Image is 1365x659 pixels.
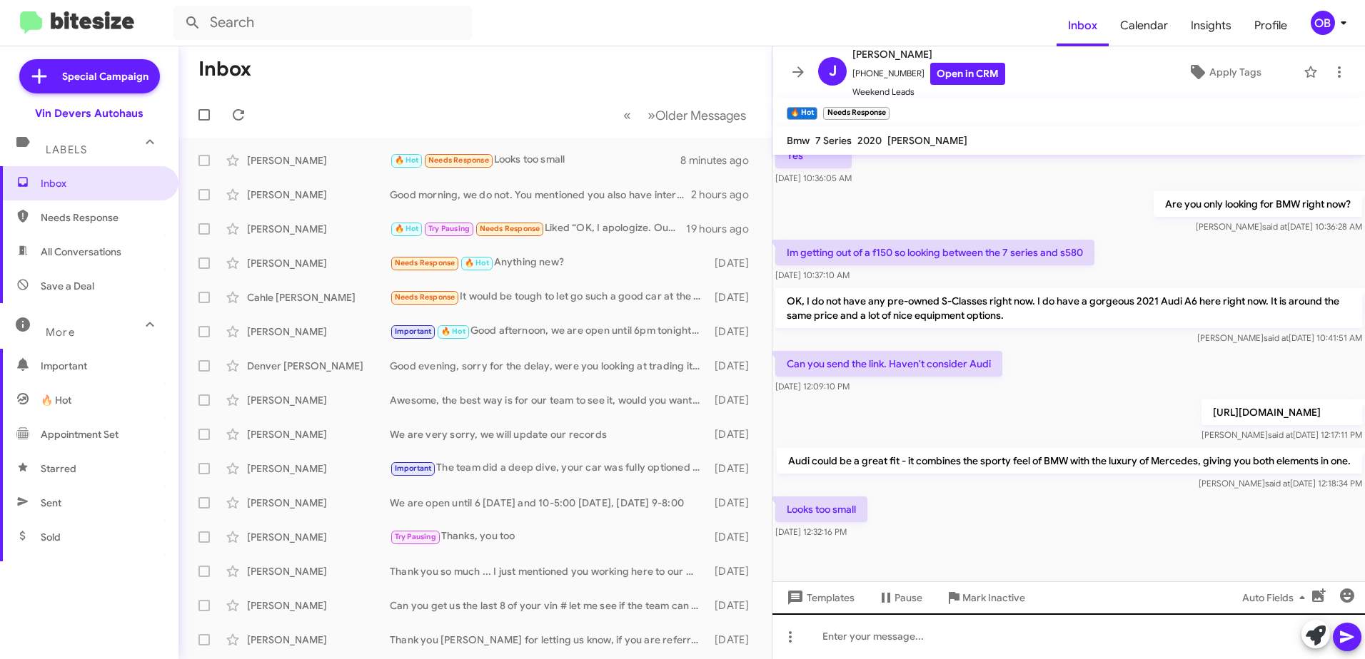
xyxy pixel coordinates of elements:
div: [PERSON_NAME] [247,256,390,270]
div: [PERSON_NAME] [247,530,390,544]
span: Needs Response [395,258,455,267]
a: Special Campaign [19,59,160,93]
span: said at [1265,478,1290,489]
div: [DATE] [708,496,760,510]
span: Special Campaign [62,69,148,83]
span: Needs Response [41,210,162,225]
span: More [46,326,75,339]
span: said at [1262,221,1287,232]
span: Sold [41,530,61,544]
div: 2 hours ago [691,188,760,202]
span: Starred [41,461,76,476]
input: Search [173,6,473,40]
div: [DATE] [708,633,760,647]
span: Inbox [41,176,162,190]
div: [DATE] [708,530,760,544]
span: » [648,106,655,124]
span: Try Pausing [395,532,436,541]
div: We are open until 6 [DATE] and 10-5:00 [DATE], [DATE] 9-8:00 [390,496,708,510]
div: We are very sorry, we will update our records [390,427,708,441]
span: J [829,60,837,83]
div: It would be tough to let go such a good car at the rate I have it at now [390,289,708,305]
a: Calendar [1109,5,1179,46]
span: [PHONE_NUMBER] [852,63,1005,85]
p: [URL][DOMAIN_NAME] [1202,399,1362,425]
small: 🔥 Hot [787,107,817,120]
span: Bmw [787,134,810,147]
div: Good evening, sorry for the delay, were you looking at trading it in towards something we have he... [390,359,708,373]
nav: Page navigation example [615,101,755,130]
span: « [623,106,631,124]
span: Save a Deal [41,279,94,293]
span: Inbox [1057,5,1109,46]
div: Vin Devers Autohaus [35,106,143,121]
span: Pause [895,585,922,611]
span: Mark Inactive [962,585,1025,611]
div: Thank you so much ... I just mentioned you working here to our GM and he smiled and said you were... [390,564,708,578]
div: [PERSON_NAME] [247,393,390,407]
div: [DATE] [708,325,760,339]
div: [DATE] [708,427,760,441]
span: Older Messages [655,108,746,123]
div: Good morning, we do not. You mentioned you also have interest in looking for an e-tron GT as well... [390,188,691,202]
span: 7 Series [815,134,852,147]
span: Profile [1243,5,1299,46]
button: Mark Inactive [934,585,1037,611]
div: [DATE] [708,598,760,613]
p: Audi could be a great fit - it combines the sporty feel of BMW with the luxury of Mercedes, givin... [777,448,1362,474]
span: [DATE] 10:37:10 AM [775,270,850,280]
span: [PERSON_NAME] [DATE] 12:18:34 PM [1199,478,1362,489]
button: Auto Fields [1231,585,1322,611]
div: Thanks, you too [390,528,708,545]
a: Insights [1179,5,1243,46]
div: Liked “OK, I apologize. Our pre owned sales manager is back in the office. He wanted to touch bas... [390,220,686,237]
p: OK, I do not have any pre-owned S-Classes right now. I do have a gorgeous 2021 Audi A6 here right... [775,288,1362,328]
div: [PERSON_NAME] [247,633,390,647]
button: Pause [866,585,934,611]
div: [PERSON_NAME] [247,461,390,476]
div: [DATE] [708,564,760,578]
span: [PERSON_NAME] [DATE] 12:17:11 PM [1202,429,1362,440]
div: [DATE] [708,290,760,305]
span: All Conversations [41,245,121,259]
span: Labels [46,143,87,156]
div: [PERSON_NAME] [247,564,390,578]
span: 🔥 Hot [441,327,465,336]
span: 🔥 Hot [41,393,71,407]
span: Appointment Set [41,427,119,441]
span: Important [395,464,432,473]
span: [PERSON_NAME] [DATE] 10:36:28 AM [1196,221,1362,232]
span: 🔥 Hot [395,155,419,165]
span: [PERSON_NAME] [DATE] 10:41:51 AM [1197,332,1362,343]
div: [DATE] [708,393,760,407]
div: [DATE] [708,359,760,373]
div: [PERSON_NAME] [247,598,390,613]
div: Looks too small [390,152,680,168]
div: Awesome, the best way is for our team to see it, would you want to replace it? This would also gi... [390,393,708,407]
span: 🔥 Hot [395,224,419,233]
div: Good afternoon, we are open until 6pm tonight and 10am - 5pm [DATE] ([DATE]) [390,323,708,339]
span: Needs Response [480,224,540,233]
div: The team did a deep dive, your car was fully optioned as is our 2025, the most important stand ou... [390,460,708,476]
span: [DATE] 10:36:05 AM [775,173,852,183]
button: Apply Tags [1152,59,1296,85]
div: 19 hours ago [686,222,760,236]
h1: Inbox [198,58,251,81]
span: 2020 [857,134,882,147]
span: Sent [41,496,61,510]
p: Looks too small [775,496,867,522]
div: Anything new? [390,255,708,271]
span: [DATE] 12:09:10 PM [775,381,850,392]
span: [PERSON_NAME] [852,46,1005,63]
div: [DATE] [708,461,760,476]
span: Important [395,327,432,336]
span: Needs Response [428,155,489,165]
span: said at [1264,332,1289,343]
span: Needs Response [395,292,455,302]
p: Im getting out of a f150 so looking between the 7 series and s580 [775,240,1094,265]
button: Next [639,101,755,130]
small: Needs Response [823,107,889,120]
button: Templates [772,585,866,611]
